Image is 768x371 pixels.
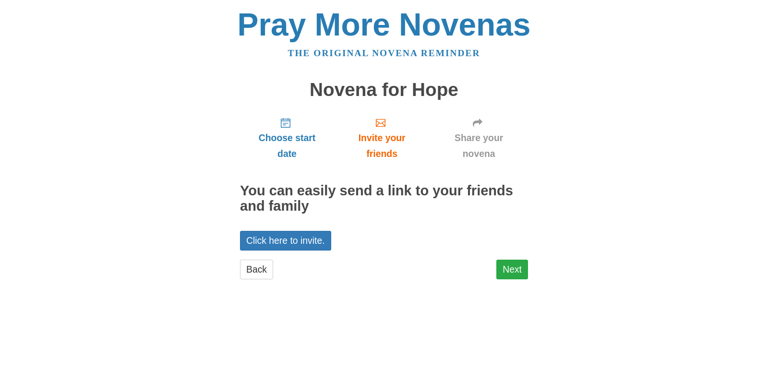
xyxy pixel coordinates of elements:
[240,109,334,167] a: Choose start date
[334,109,430,167] a: Invite your friends
[439,130,518,162] span: Share your novena
[250,130,324,162] span: Choose start date
[288,48,480,58] a: The original novena reminder
[238,7,531,42] a: Pray More Novenas
[430,109,528,167] a: Share your novena
[344,130,420,162] span: Invite your friends
[240,260,273,279] a: Back
[240,231,331,251] a: Click here to invite.
[496,260,528,279] a: Next
[240,183,528,214] h2: You can easily send a link to your friends and family
[240,80,528,100] h1: Novena for Hope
